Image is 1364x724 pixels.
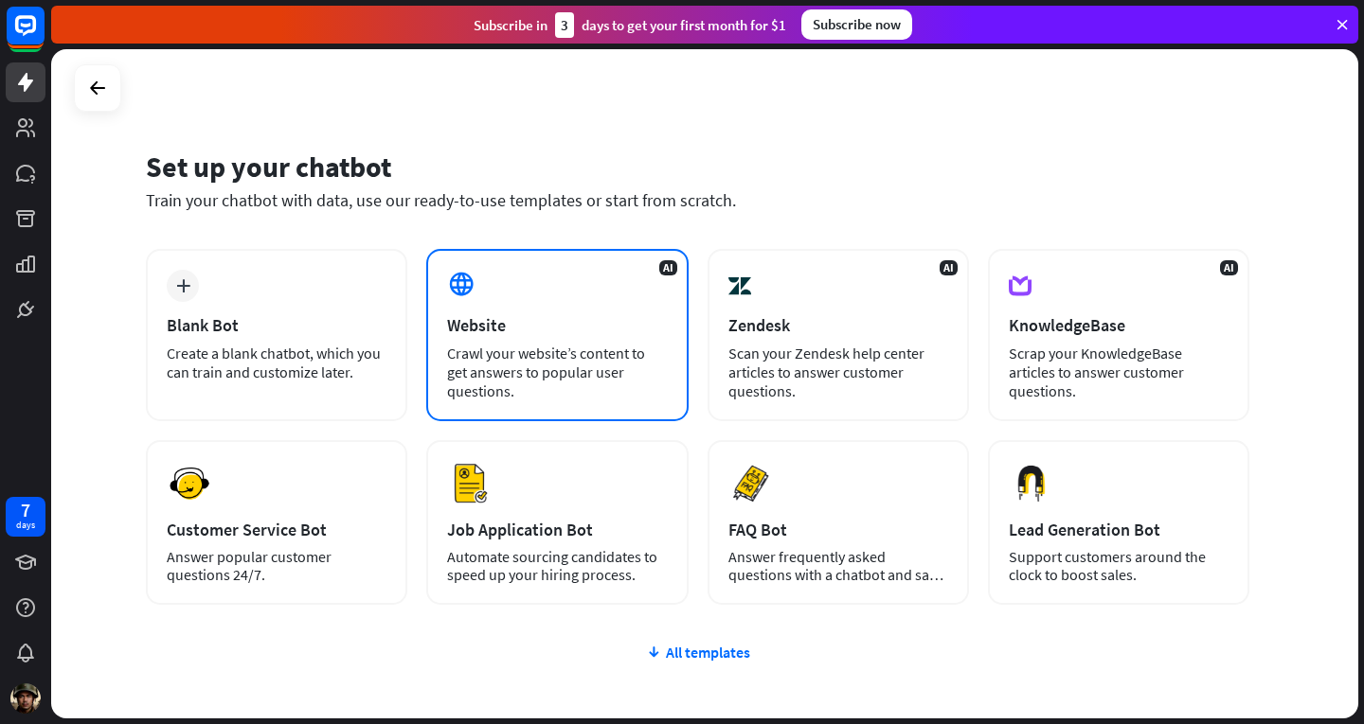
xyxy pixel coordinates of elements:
div: Scan your Zendesk help center articles to answer customer questions. [728,344,948,400]
div: Crawl your website’s content to get answers to popular user questions. [447,344,667,400]
div: 3 [555,12,574,38]
a: 7 days [6,497,45,537]
span: AI [659,260,677,275]
div: 7 [21,502,30,519]
div: Subscribe in days to get your first month for $1 [474,12,786,38]
div: Customer Service Bot [167,519,386,540]
div: Lead Generation Bot [1009,519,1229,540]
div: KnowledgeBase [1009,314,1229,336]
div: FAQ Bot [728,519,948,540]
div: Zendesk [728,314,948,336]
div: Set up your chatbot [146,149,1249,185]
div: Support customers around the clock to boost sales. [1009,548,1229,584]
div: Automate sourcing candidates to speed up your hiring process. [447,548,667,584]
div: Job Application Bot [447,519,667,540]
i: plus [176,279,190,292]
span: AI [1220,260,1238,275]
div: All templates [146,643,1249,662]
span: AI [940,260,958,275]
div: Subscribe now [801,9,912,40]
div: Train your chatbot with data, use our ready-to-use templates or start from scratch. [146,189,1249,211]
div: days [16,519,35,532]
div: Scrap your KnowledgeBase articles to answer customer questions. [1009,344,1229,400]
div: Answer frequently asked questions with a chatbot and save your time. [728,548,948,584]
button: Open LiveChat chat widget [15,8,72,64]
div: Create a blank chatbot, which you can train and customize later. [167,344,386,381]
div: Blank Bot [167,314,386,336]
div: Website [447,314,667,336]
div: Answer popular customer questions 24/7. [167,548,386,584]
